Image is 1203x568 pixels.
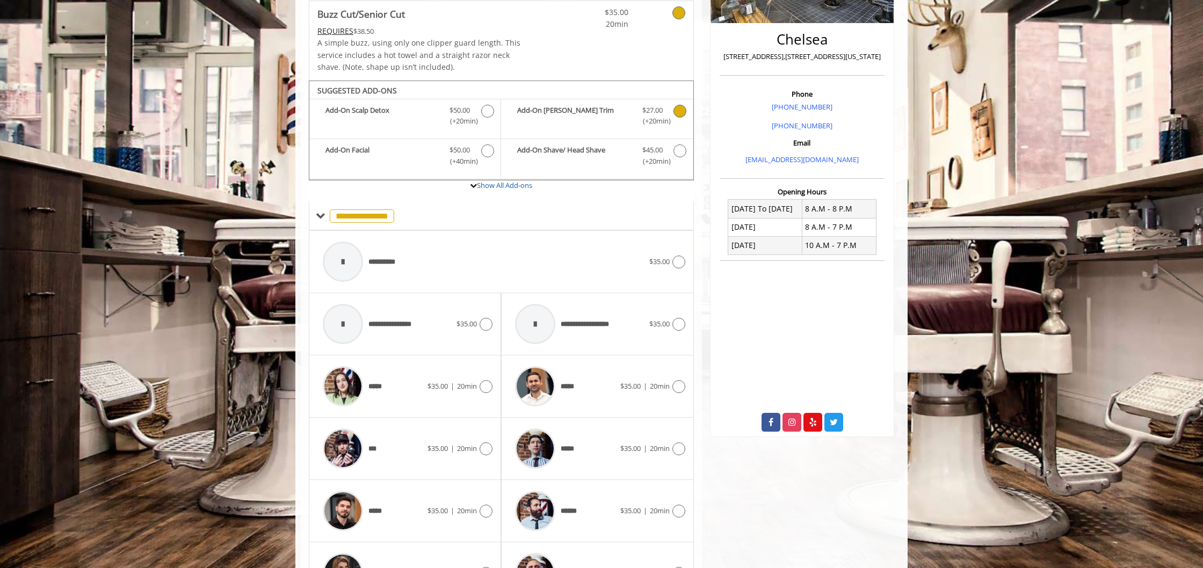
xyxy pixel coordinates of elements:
[722,51,882,62] p: [STREET_ADDRESS],[STREET_ADDRESS][US_STATE]
[802,200,876,218] td: 8 A.M - 8 P.M
[456,319,477,329] span: $35.00
[650,381,670,391] span: 20min
[636,156,668,167] span: (+20min )
[315,144,495,170] label: Add-On Facial
[325,144,439,167] b: Add-On Facial
[506,144,687,170] label: Add-On Shave/ Head Shave
[457,443,477,453] span: 20min
[722,90,882,98] h3: Phone
[643,443,647,453] span: |
[317,6,405,21] b: Buzz Cut/Senior Cut
[315,105,495,130] label: Add-On Scalp Detox
[506,105,687,130] label: Add-On Beard Trim
[451,443,454,453] span: |
[802,218,876,236] td: 8 A.M - 7 P.M
[722,139,882,147] h3: Email
[802,236,876,254] td: 10 A.M - 7 P.M
[620,506,641,515] span: $35.00
[317,26,353,36] span: This service needs some Advance to be paid before we block your appointment
[565,6,628,18] span: $35.00
[444,156,476,167] span: (+40min )
[620,443,641,453] span: $35.00
[650,443,670,453] span: 20min
[451,381,454,391] span: |
[642,105,663,116] span: $27.00
[325,105,439,127] b: Add-On Scalp Detox
[720,188,885,195] h3: Opening Hours
[457,506,477,515] span: 20min
[477,180,532,190] a: Show All Add-ons
[450,105,470,116] span: $50.00
[317,25,533,37] div: $38.50
[649,257,670,266] span: $35.00
[650,506,670,515] span: 20min
[772,102,832,112] a: [PHONE_NUMBER]
[427,381,448,391] span: $35.00
[772,121,832,130] a: [PHONE_NUMBER]
[636,115,668,127] span: (+20min )
[450,144,470,156] span: $50.00
[427,506,448,515] span: $35.00
[643,381,647,391] span: |
[728,236,802,254] td: [DATE]
[728,218,802,236] td: [DATE]
[517,105,631,127] b: Add-On [PERSON_NAME] Trim
[728,200,802,218] td: [DATE] To [DATE]
[457,381,477,391] span: 20min
[309,81,694,180] div: Buzz Cut/Senior Cut Add-onS
[317,37,533,73] p: A simple buzz, using only one clipper guard length. This service includes a hot towel and a strai...
[565,18,628,30] span: 20min
[620,381,641,391] span: $35.00
[649,319,670,329] span: $35.00
[444,115,476,127] span: (+20min )
[427,443,448,453] span: $35.00
[317,85,397,96] b: SUGGESTED ADD-ONS
[642,144,663,156] span: $45.00
[722,32,882,47] h2: Chelsea
[643,506,647,515] span: |
[451,506,454,515] span: |
[517,144,631,167] b: Add-On Shave/ Head Shave
[745,155,859,164] a: [EMAIL_ADDRESS][DOMAIN_NAME]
